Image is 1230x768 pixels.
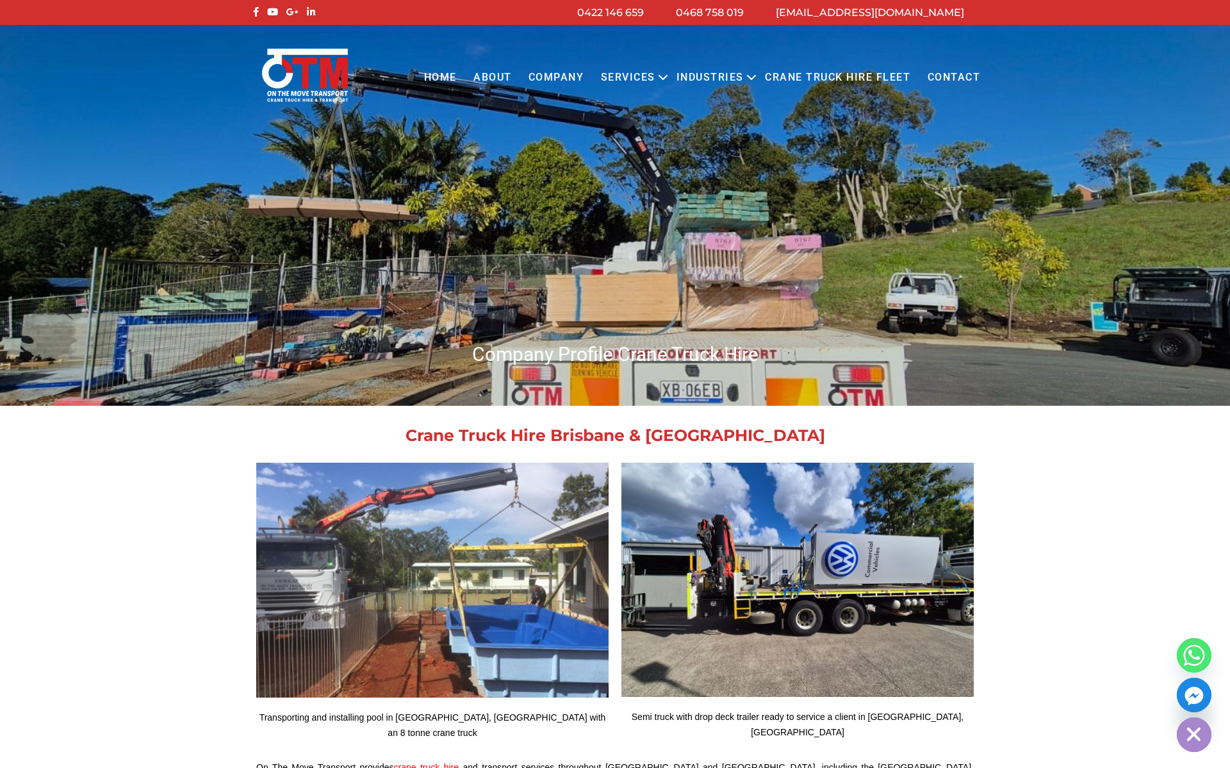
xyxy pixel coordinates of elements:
a: Crane Truck Hire Fleet [757,60,919,95]
img: CHANGE 1 PHOTO 1 [621,463,974,696]
p: Semi truck with drop deck trailer ready to service a client in [GEOGRAPHIC_DATA], [GEOGRAPHIC_DATA] [621,710,974,740]
a: 0422 146 659 [577,6,644,19]
h1: Company Profile Crane Truck Hire [250,342,980,367]
a: 0468 758 019 [676,6,744,19]
img: Otmtransport [259,47,350,103]
div: Crane Truck Hire Brisbane & [GEOGRAPHIC_DATA] [256,428,974,444]
a: Whatsapp [1177,638,1211,673]
p: Transporting and installing pool in [GEOGRAPHIC_DATA], [GEOGRAPHIC_DATA] with an 8 tonne crane truck [256,710,609,741]
a: About [465,60,520,95]
a: COMPANY [520,60,593,95]
a: Industries [668,60,752,95]
a: Contact [919,60,988,95]
a: Home [415,60,464,95]
a: [EMAIL_ADDRESS][DOMAIN_NAME] [776,6,964,19]
a: Facebook_Messenger [1177,678,1211,712]
a: Services [593,60,664,95]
